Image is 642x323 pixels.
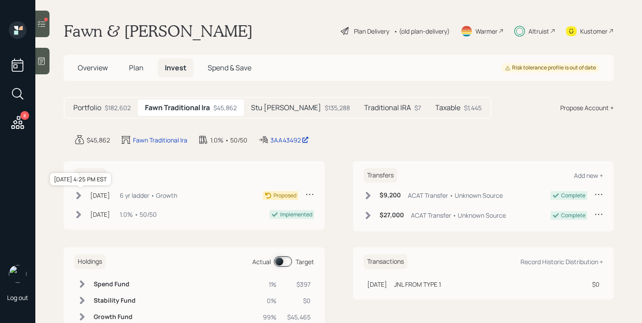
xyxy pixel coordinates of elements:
[251,104,321,112] h5: Stu [PERSON_NAME]
[145,104,210,112] h5: Fawn Traditional Ira
[7,293,28,302] div: Log out
[64,21,253,41] h1: Fawn & [PERSON_NAME]
[252,257,271,266] div: Actual
[592,280,600,289] div: $0
[287,312,311,322] div: $45,465
[74,254,106,269] h6: Holdings
[105,103,131,112] div: $182,602
[120,210,157,219] div: 1.0% • 50/50
[325,103,350,112] div: $135,288
[464,103,482,112] div: $1,445
[129,63,144,73] span: Plan
[380,211,404,219] h6: $27,000
[364,254,407,269] h6: Transactions
[210,135,247,145] div: 1.0% • 50/50
[408,191,503,200] div: ACAT Transfer • Unknown Source
[394,280,441,289] div: JNL FROM TYPE 1
[414,103,421,112] div: $7
[73,104,101,112] h5: Portfolio
[74,168,106,183] h6: Strategy
[120,191,177,200] div: 6 yr ladder • Growth
[9,265,27,283] img: michael-russo-headshot.png
[364,168,397,183] h6: Transfers
[263,280,277,289] div: 1%
[560,103,614,112] div: Propose Account +
[354,27,389,36] div: Plan Delivery
[213,103,237,112] div: $45,862
[263,296,277,305] div: 0%
[208,63,251,73] span: Spend & Save
[87,135,110,145] div: $45,862
[165,63,186,73] span: Invest
[561,192,585,200] div: Complete
[133,135,187,145] div: Fawn Traditional Ira
[296,257,314,266] div: Target
[411,211,506,220] div: ACAT Transfer • Unknown Source
[20,111,29,120] div: 8
[78,63,108,73] span: Overview
[90,191,110,200] div: [DATE]
[475,27,498,36] div: Warmer
[520,258,603,266] div: Record Historic Distribution +
[274,192,296,200] div: Proposed
[94,313,136,321] h6: Growth Fund
[94,297,136,304] h6: Stability Fund
[505,64,596,72] div: Risk tolerance profile is out of date
[574,171,603,180] div: Add new +
[367,280,387,289] div: [DATE]
[380,192,401,199] h6: $9,200
[263,312,277,322] div: 99%
[435,104,460,112] h5: Taxable
[580,27,608,36] div: Kustomer
[270,135,309,145] div: 3AA43492
[287,280,311,289] div: $397
[287,296,311,305] div: $0
[528,27,549,36] div: Altruist
[90,210,110,219] div: [DATE]
[364,104,411,112] h5: Traditional IRA
[94,281,136,288] h6: Spend Fund
[561,211,585,219] div: Complete
[280,211,312,219] div: Implemented
[394,27,450,36] div: • (old plan-delivery)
